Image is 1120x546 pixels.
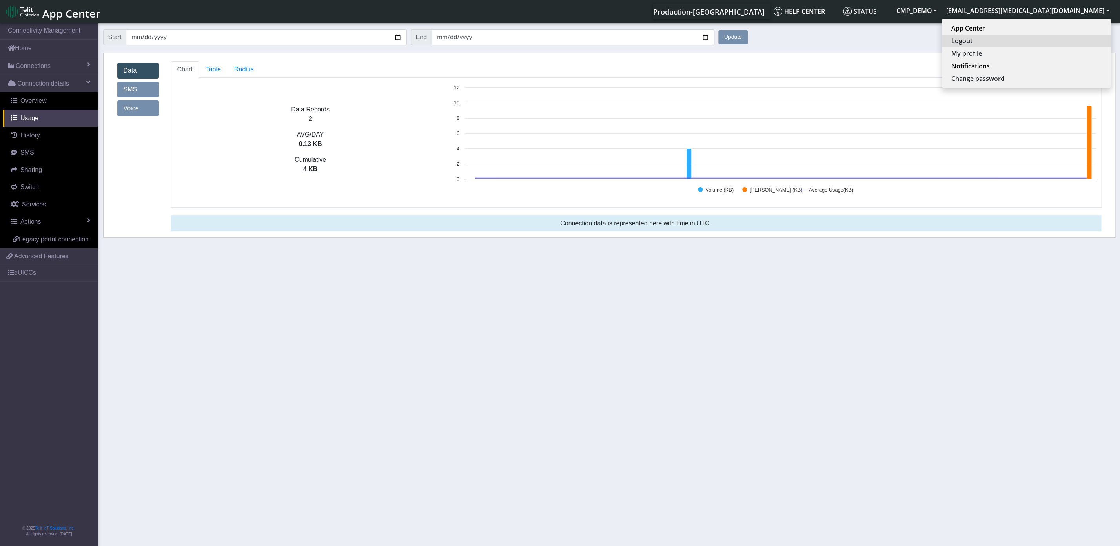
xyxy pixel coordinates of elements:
[809,187,853,193] text: Average Usage(KB)
[16,61,51,71] span: Connections
[774,7,825,16] span: Help center
[117,63,159,79] a: Data
[705,187,734,193] text: Volume (KB)
[171,139,450,149] p: 0.13 KB
[457,176,459,182] text: 0
[20,166,42,173] span: Sharing
[171,164,450,174] p: 4 KB
[171,61,1101,78] ul: Tabs
[3,110,98,127] a: Usage
[3,144,98,161] a: SMS
[843,7,877,16] span: Status
[117,100,159,116] a: Voice
[454,85,459,91] text: 12
[457,115,459,121] text: 8
[951,24,1101,33] a: App Center
[454,100,459,106] text: 10
[942,72,1111,85] button: Change password
[840,4,892,19] a: Status
[770,4,840,19] a: Help center
[20,149,34,156] span: SMS
[117,82,159,97] a: SMS
[17,79,69,88] span: Connection details
[457,130,459,136] text: 6
[171,114,450,124] p: 2
[20,184,39,190] span: Switch
[206,66,221,73] span: Table
[20,97,47,104] span: Overview
[171,215,1101,231] div: Connection data is represented here with time in UTC.
[19,236,89,243] span: Legacy portal connection
[3,213,98,230] a: Actions
[750,187,802,193] text: [PERSON_NAME] (KB)
[35,526,75,530] a: Telit IoT Solutions, Inc.
[20,218,41,225] span: Actions
[3,92,98,110] a: Overview
[171,155,450,164] p: Cumulative
[3,196,98,213] a: Services
[20,115,38,121] span: Usage
[942,60,1111,72] button: Notifications
[892,4,942,18] button: CMP_DEMO
[3,161,98,179] a: Sharing
[6,3,99,20] a: App Center
[942,35,1111,47] button: Logout
[774,7,782,16] img: knowledge.svg
[653,4,764,19] a: Your current platform instance
[457,161,459,167] text: 2
[177,66,193,73] span: Chart
[3,127,98,144] a: History
[14,252,69,261] span: Advanced Features
[718,30,748,44] button: Update
[234,66,254,73] span: Radius
[951,61,1101,71] a: Notifications
[653,7,765,16] span: Production-[GEOGRAPHIC_DATA]
[42,6,100,21] span: App Center
[942,47,1111,60] button: My profile
[942,4,1114,18] button: [EMAIL_ADDRESS][MEDICAL_DATA][DOMAIN_NAME]
[457,146,459,152] text: 4
[22,201,46,208] span: Services
[3,179,98,196] a: Switch
[843,7,852,16] img: status.svg
[20,132,40,139] span: History
[942,22,1111,35] button: App Center
[6,5,39,18] img: logo-telit-cinterion-gw-new.png
[171,130,450,139] p: AVG/DAY
[103,29,127,45] span: Start
[171,105,450,114] p: Data Records
[411,29,432,45] span: End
